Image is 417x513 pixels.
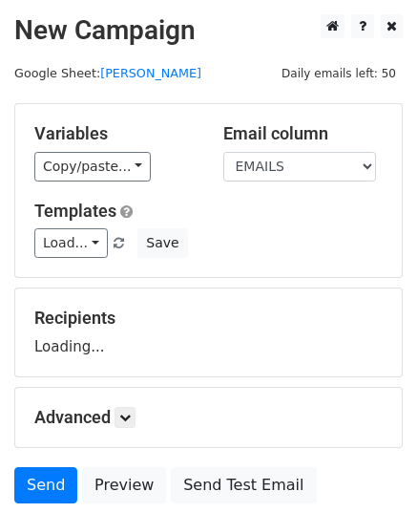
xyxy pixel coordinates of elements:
[223,123,384,144] h5: Email column
[34,201,116,221] a: Templates
[34,407,383,428] h5: Advanced
[275,66,403,80] a: Daily emails left: 50
[82,467,166,503] a: Preview
[275,63,403,84] span: Daily emails left: 50
[100,66,201,80] a: [PERSON_NAME]
[34,308,383,329] h5: Recipients
[34,308,383,357] div: Loading...
[137,228,187,258] button: Save
[14,14,403,47] h2: New Campaign
[14,467,77,503] a: Send
[171,467,316,503] a: Send Test Email
[34,152,151,182] a: Copy/paste...
[34,123,195,144] h5: Variables
[34,228,108,258] a: Load...
[14,66,201,80] small: Google Sheet:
